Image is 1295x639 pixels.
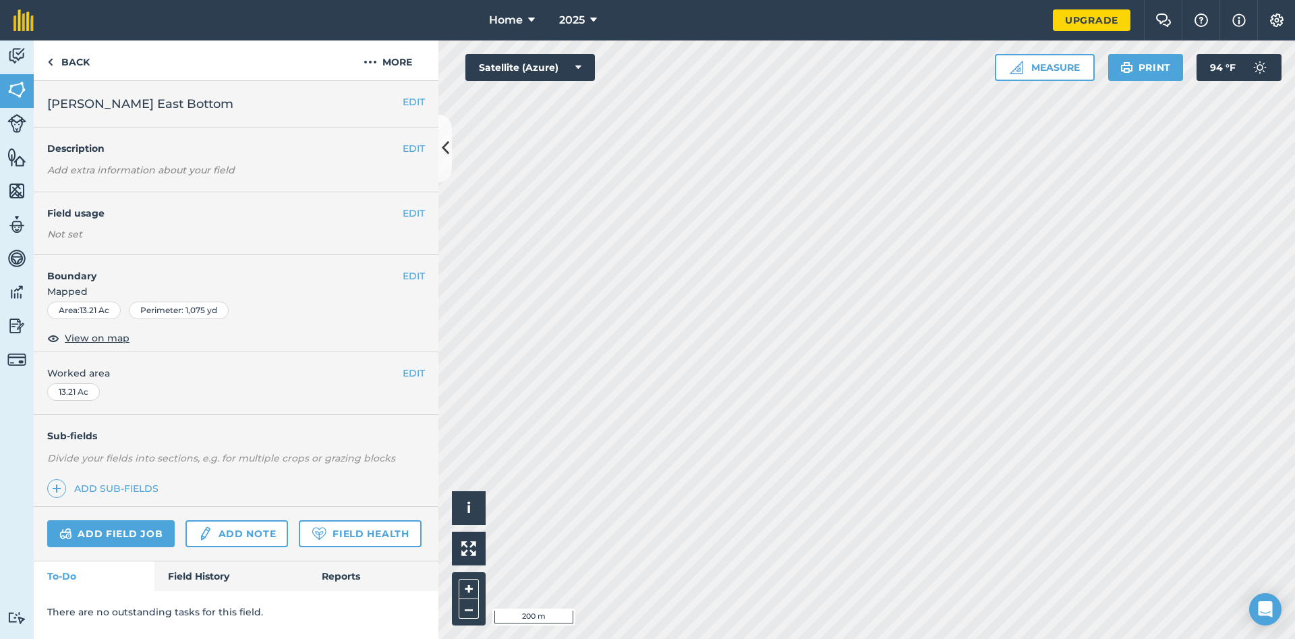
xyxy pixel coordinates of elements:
[47,605,425,619] p: There are no outstanding tasks for this field.
[47,54,53,70] img: svg+xml;base64,PHN2ZyB4bWxucz0iaHR0cDovL3d3dy53My5vcmcvMjAwMC9zdmciIHdpZHRoPSI5IiBoZWlnaHQ9IjI0Ii...
[34,428,438,443] h4: Sub-fields
[129,302,229,319] div: Perimeter : 1,075 yd
[185,520,288,547] a: Add note
[1053,9,1130,31] a: Upgrade
[198,526,212,542] img: svg+xml;base64,PD94bWwgdmVyc2lvbj0iMS4wIiBlbmNvZGluZz0idXRmLTgiPz4KPCEtLSBHZW5lcmF0b3I6IEFkb2JlIE...
[299,520,421,547] a: Field Health
[1210,54,1236,81] span: 94 ° F
[59,526,72,542] img: svg+xml;base64,PD94bWwgdmVyc2lvbj0iMS4wIiBlbmNvZGluZz0idXRmLTgiPz4KPCEtLSBHZW5lcmF0b3I6IEFkb2JlIE...
[452,491,486,525] button: i
[7,147,26,167] img: svg+xml;base64,PHN2ZyB4bWxucz0iaHR0cDovL3d3dy53My5vcmcvMjAwMC9zdmciIHdpZHRoPSI1NiIgaGVpZ2h0PSI2MC...
[47,383,100,401] div: 13.21 Ac
[34,255,403,283] h4: Boundary
[47,330,59,346] img: svg+xml;base64,PHN2ZyB4bWxucz0iaHR0cDovL3d3dy53My5vcmcvMjAwMC9zdmciIHdpZHRoPSIxOCIgaGVpZ2h0PSIyNC...
[47,164,235,176] em: Add extra information about your field
[403,366,425,381] button: EDIT
[1120,59,1133,76] img: svg+xml;base64,PHN2ZyB4bWxucz0iaHR0cDovL3d3dy53My5vcmcvMjAwMC9zdmciIHdpZHRoPSIxOSIgaGVpZ2h0PSIyNC...
[47,227,425,241] div: Not set
[7,248,26,269] img: svg+xml;base64,PD94bWwgdmVyc2lvbj0iMS4wIiBlbmNvZGluZz0idXRmLTgiPz4KPCEtLSBHZW5lcmF0b3I6IEFkb2JlIE...
[7,316,26,336] img: svg+xml;base64,PD94bWwgdmVyc2lvbj0iMS4wIiBlbmNvZGluZz0idXRmLTgiPz4KPCEtLSBHZW5lcmF0b3I6IEFkb2JlIE...
[403,94,425,109] button: EDIT
[1249,593,1282,626] div: Open Intercom Messenger
[47,452,395,464] em: Divide your fields into sections, e.g. for multiple crops or grazing blocks
[7,181,26,201] img: svg+xml;base64,PHN2ZyB4bWxucz0iaHR0cDovL3d3dy53My5vcmcvMjAwMC9zdmciIHdpZHRoPSI1NiIgaGVpZ2h0PSI2MC...
[47,141,425,156] h4: Description
[467,499,471,516] span: i
[1108,54,1184,81] button: Print
[7,611,26,624] img: svg+xml;base64,PD94bWwgdmVyc2lvbj0iMS4wIiBlbmNvZGluZz0idXRmLTgiPz4KPCEtLSBHZW5lcmF0b3I6IEFkb2JlIE...
[154,561,308,591] a: Field History
[13,9,34,31] img: fieldmargin Logo
[47,206,403,221] h4: Field usage
[1269,13,1285,27] img: A cog icon
[34,284,438,299] span: Mapped
[7,46,26,66] img: svg+xml;base64,PD94bWwgdmVyc2lvbj0iMS4wIiBlbmNvZGluZz0idXRmLTgiPz4KPCEtLSBHZW5lcmF0b3I6IEFkb2JlIE...
[559,12,585,28] span: 2025
[47,520,175,547] a: Add field job
[7,350,26,369] img: svg+xml;base64,PD94bWwgdmVyc2lvbj0iMS4wIiBlbmNvZGluZz0idXRmLTgiPz4KPCEtLSBHZW5lcmF0b3I6IEFkb2JlIE...
[1010,61,1023,74] img: Ruler icon
[65,331,129,345] span: View on map
[364,54,377,70] img: svg+xml;base64,PHN2ZyB4bWxucz0iaHR0cDovL3d3dy53My5vcmcvMjAwMC9zdmciIHdpZHRoPSIyMCIgaGVpZ2h0PSIyNC...
[403,269,425,283] button: EDIT
[403,141,425,156] button: EDIT
[489,12,523,28] span: Home
[308,561,438,591] a: Reports
[7,80,26,100] img: svg+xml;base64,PHN2ZyB4bWxucz0iaHR0cDovL3d3dy53My5vcmcvMjAwMC9zdmciIHdpZHRoPSI1NiIgaGVpZ2h0PSI2MC...
[465,54,595,81] button: Satellite (Azure)
[1197,54,1282,81] button: 94 °F
[47,366,425,381] span: Worked area
[1155,13,1172,27] img: Two speech bubbles overlapping with the left bubble in the forefront
[47,330,129,346] button: View on map
[7,114,26,133] img: svg+xml;base64,PD94bWwgdmVyc2lvbj0iMS4wIiBlbmNvZGluZz0idXRmLTgiPz4KPCEtLSBHZW5lcmF0b3I6IEFkb2JlIE...
[995,54,1095,81] button: Measure
[403,206,425,221] button: EDIT
[461,541,476,556] img: Four arrows, one pointing top left, one top right, one bottom right and the last bottom left
[34,561,154,591] a: To-Do
[7,282,26,302] img: svg+xml;base64,PD94bWwgdmVyc2lvbj0iMS4wIiBlbmNvZGluZz0idXRmLTgiPz4KPCEtLSBHZW5lcmF0b3I6IEFkb2JlIE...
[459,579,479,599] button: +
[459,599,479,619] button: –
[47,479,164,498] a: Add sub-fields
[52,480,61,497] img: svg+xml;base64,PHN2ZyB4bWxucz0iaHR0cDovL3d3dy53My5vcmcvMjAwMC9zdmciIHdpZHRoPSIxNCIgaGVpZ2h0PSIyNC...
[47,302,121,319] div: Area : 13.21 Ac
[47,94,233,113] span: [PERSON_NAME] East Bottom
[1232,12,1246,28] img: svg+xml;base64,PHN2ZyB4bWxucz0iaHR0cDovL3d3dy53My5vcmcvMjAwMC9zdmciIHdpZHRoPSIxNyIgaGVpZ2h0PSIxNy...
[1193,13,1209,27] img: A question mark icon
[34,40,103,80] a: Back
[1246,54,1273,81] img: svg+xml;base64,PD94bWwgdmVyc2lvbj0iMS4wIiBlbmNvZGluZz0idXRmLTgiPz4KPCEtLSBHZW5lcmF0b3I6IEFkb2JlIE...
[337,40,438,80] button: More
[7,215,26,235] img: svg+xml;base64,PD94bWwgdmVyc2lvbj0iMS4wIiBlbmNvZGluZz0idXRmLTgiPz4KPCEtLSBHZW5lcmF0b3I6IEFkb2JlIE...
